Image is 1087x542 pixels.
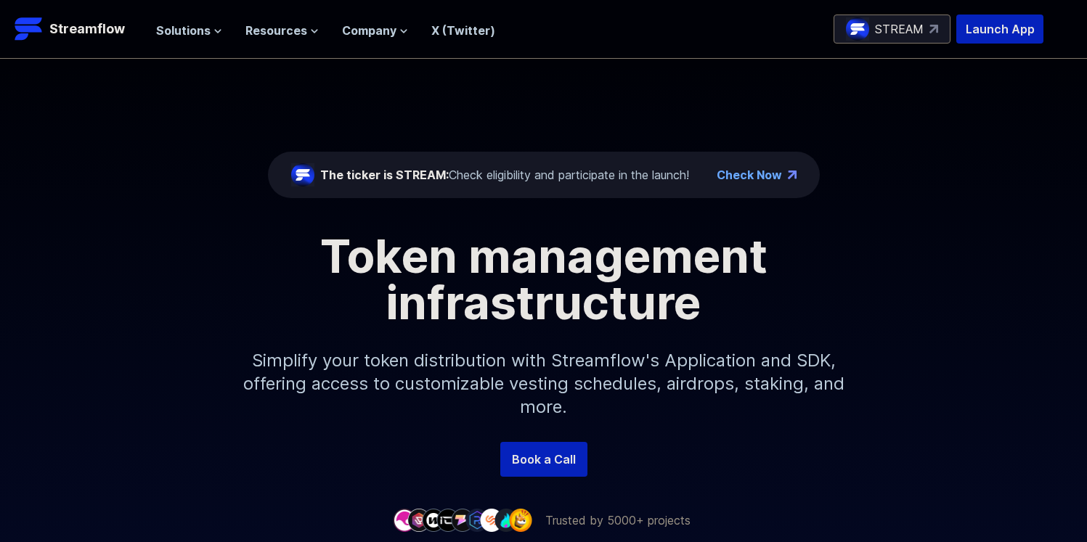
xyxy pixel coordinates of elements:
[217,233,871,326] h1: Token management infrastructure
[342,22,408,39] button: Company
[846,17,869,41] img: streamflow-logo-circle.png
[956,15,1043,44] button: Launch App
[156,22,222,39] button: Solutions
[717,166,782,184] a: Check Now
[480,509,503,531] img: company-7
[320,168,449,182] span: The ticker is STREAM:
[788,171,797,179] img: top-right-arrow.png
[431,23,495,38] a: X (Twitter)
[15,15,44,44] img: Streamflow Logo
[929,25,938,33] img: top-right-arrow.svg
[156,22,211,39] span: Solutions
[834,15,950,44] a: STREAM
[49,19,125,39] p: Streamflow
[342,22,396,39] span: Company
[500,442,587,477] a: Book a Call
[232,326,856,442] p: Simplify your token distribution with Streamflow's Application and SDK, offering access to custom...
[291,163,314,186] img: streamflow-logo-circle.png
[465,509,489,531] img: company-6
[451,509,474,531] img: company-5
[245,22,307,39] span: Resources
[422,509,445,531] img: company-3
[15,15,142,44] a: Streamflow
[494,509,518,531] img: company-8
[545,512,691,529] p: Trusted by 5000+ projects
[436,509,460,531] img: company-4
[393,509,416,531] img: company-1
[245,22,319,39] button: Resources
[407,509,431,531] img: company-2
[320,166,689,184] div: Check eligibility and participate in the launch!
[509,509,532,531] img: company-9
[875,20,924,38] p: STREAM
